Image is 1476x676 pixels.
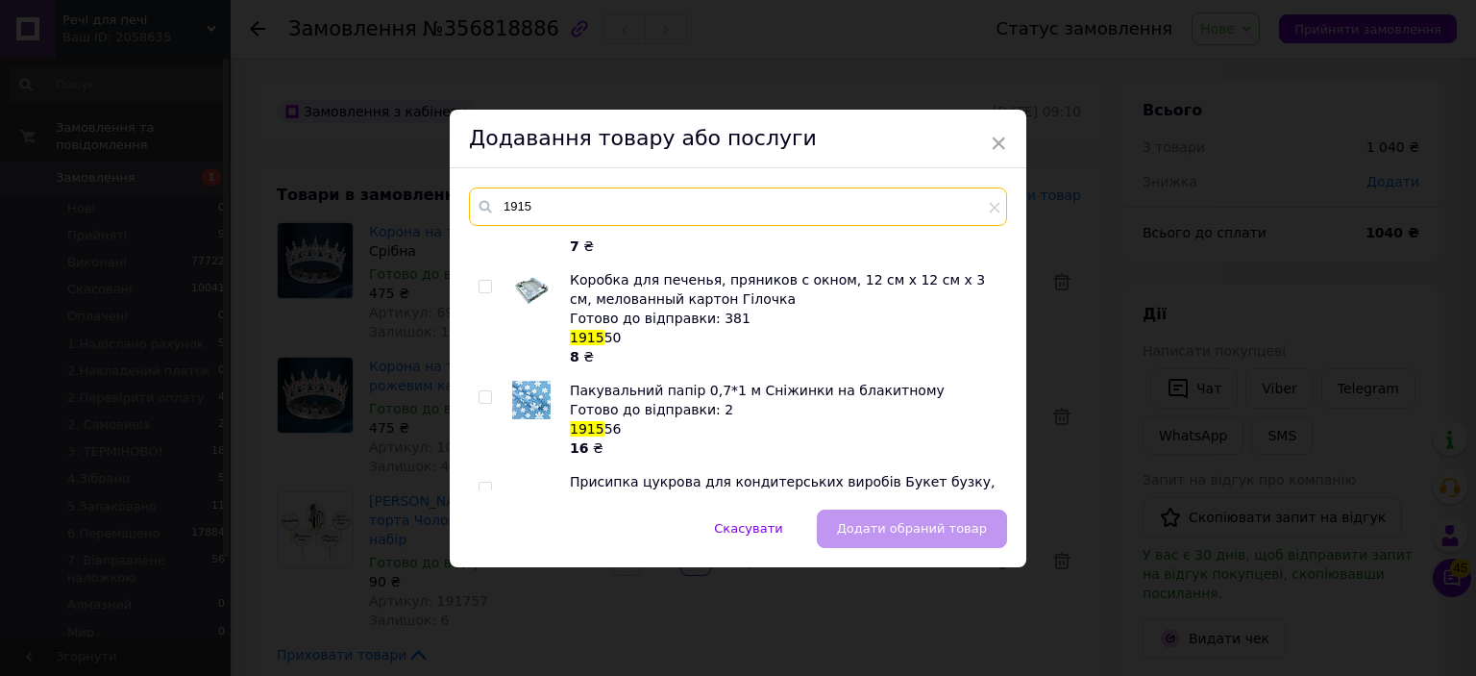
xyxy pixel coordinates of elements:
button: Скасувати [694,510,802,548]
div: ₴ [570,347,996,366]
span: 1915 [570,330,604,345]
div: Додавання товару або послуги [450,110,1026,168]
div: ₴ [570,237,996,256]
span: Пакувальний папір 0,7*1 м Сніжинки на блакитному [570,383,945,398]
span: Скасувати [714,521,782,536]
span: Присипка цукрова для кондитерських виробів Букет бузку, 20 г [570,474,995,509]
div: Готово до відправки: 2 [570,400,996,419]
span: Коробка для печенья, пряников с окном, 12 см х 12 см х 3 см, мелованный картон Гілочка [570,272,985,307]
b: 8 [570,349,579,364]
b: 16 [570,440,588,456]
div: Готово до відправки: 381 [570,309,996,328]
span: × [990,127,1007,160]
img: Пакувальний папір 0,7*1 м Сніжинки на блакитному [512,381,551,419]
span: 50 [604,330,622,345]
b: 7 [570,238,579,254]
div: ₴ [570,438,996,458]
span: 1915 [570,421,604,437]
span: 56 [604,421,622,437]
input: Пошук за товарами та послугами [469,188,1007,226]
img: Коробка для печенья, пряников с окном, 12 см х 12 см х 3 см, мелованный картон Гілочка [512,272,551,307]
